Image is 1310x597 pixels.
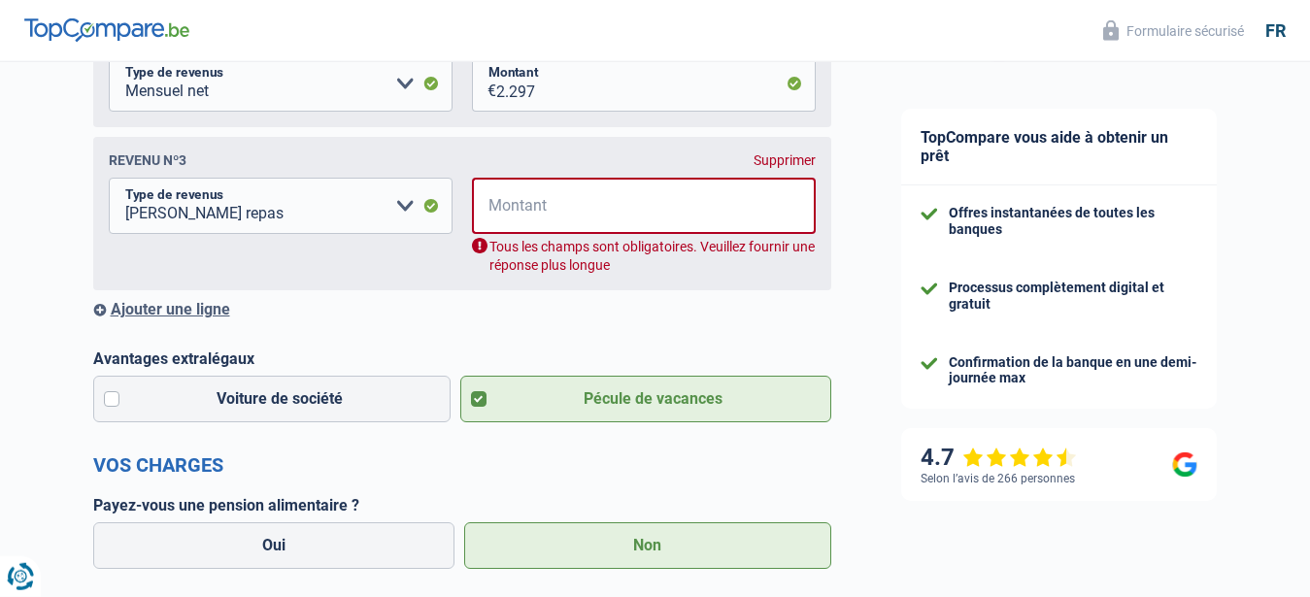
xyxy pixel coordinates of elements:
div: TopCompare vous aide à obtenir un prêt [901,109,1217,185]
div: Offres instantanées de toutes les banques [949,205,1197,238]
img: Advertisement [5,94,6,95]
button: Formulaire sécurisé [1092,15,1256,47]
h2: Vos charges [93,453,831,477]
img: TopCompare Logo [24,18,189,42]
span: € [472,55,496,112]
div: Confirmation de la banque en une demi-journée max [949,354,1197,387]
div: 4.7 [921,444,1077,472]
label: Oui [93,522,455,569]
div: Processus complètement digital et gratuit [949,280,1197,313]
label: Avantages extralégaux [93,349,831,368]
div: fr [1265,20,1286,42]
div: Tous les champs sont obligatoires. Veuillez fournir une réponse plus longue [472,238,816,275]
div: Ajouter une ligne [93,300,831,318]
label: Payez-vous une pension alimentaire ? [93,496,831,514]
div: Selon l’avis de 266 personnes [921,472,1075,485]
div: Supprimer [754,152,816,168]
label: Non [464,522,831,569]
label: Voiture de société [93,376,452,422]
span: € [472,178,497,234]
div: Revenu nº3 [109,152,186,168]
label: Pécule de vacances [460,376,831,422]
